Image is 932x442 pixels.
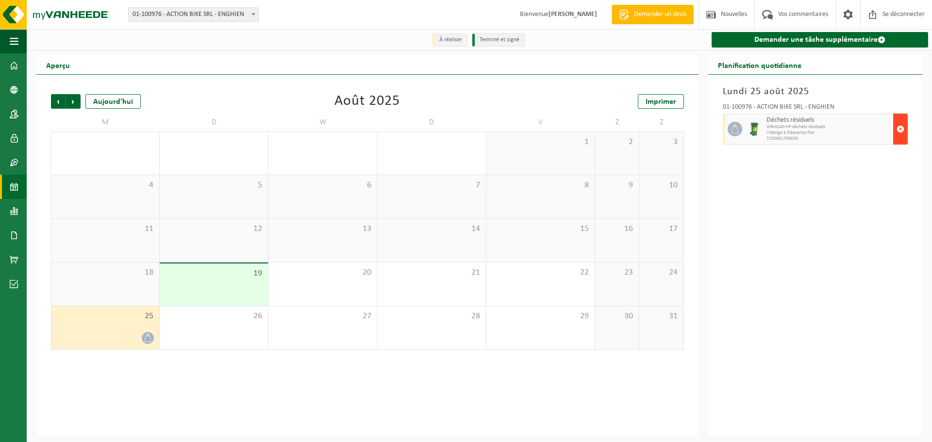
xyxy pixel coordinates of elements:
[429,119,434,127] font: D
[778,11,828,18] font: Vos commentaires
[624,224,633,233] font: 16
[766,116,814,124] font: Déchets résiduels
[669,180,678,190] font: 10
[629,180,633,190] font: 9
[584,137,589,147] font: 1
[766,136,798,141] font: T250001709030
[669,224,678,233] font: 17
[471,268,480,277] font: 21
[253,311,262,321] font: 26
[253,269,262,278] font: 19
[520,11,549,18] font: Bienvenue
[721,11,747,18] font: Nouvelles
[363,224,371,233] font: 13
[766,124,825,130] font: WB-0240-HP déchets résiduels
[212,119,217,127] font: D
[580,224,589,233] font: 15
[133,11,244,18] font: 01-100976 - ACTION BIKE SRL - ENGHIEN
[747,122,762,136] img: WB-0240-HPE-GN-01
[638,94,684,109] a: Imprimer
[624,311,633,321] font: 30
[471,224,480,233] font: 14
[646,98,676,106] font: Imprimer
[129,8,258,21] span: 01-100976 - ACTION BIKE SRL - ENGHIEN
[145,311,153,321] font: 25
[580,268,589,277] font: 22
[723,103,834,111] font: 01-100976 - ACTION BIKE SRL - ENGHIEN
[319,119,327,127] font: W
[766,130,814,135] font: Vidange à fréquence fixe
[128,7,259,22] span: 01-100976 - ACTION BIKE SRL - ENGHIEN
[718,62,801,70] font: Planification quotidienne
[145,268,153,277] font: 18
[712,32,928,48] a: Demander une tâche supplémentaire
[584,180,589,190] font: 8
[549,11,597,18] font: [PERSON_NAME]
[149,180,153,190] font: 4
[439,37,462,43] font: À réaliser
[102,119,109,127] font: M
[669,268,678,277] font: 24
[363,311,371,321] font: 27
[624,268,633,277] font: 23
[580,311,589,321] font: 29
[480,37,519,43] font: Terminé et signé
[258,180,262,190] font: 5
[673,137,678,147] font: 3
[253,224,262,233] font: 12
[334,94,400,109] font: Août 2025
[363,268,371,277] font: 20
[723,87,809,97] font: Lundi 25 août 2025
[367,180,371,190] font: 6
[882,11,925,18] font: Se déconnecter
[471,311,480,321] font: 28
[612,5,694,24] a: Demander un devis
[145,224,153,233] font: 11
[754,36,878,44] font: Demander une tâche supplémentaire
[660,119,664,127] font: Z
[669,311,678,321] font: 31
[476,180,480,190] font: 7
[93,98,133,106] font: Aujourd'hui
[634,11,686,18] font: Demander un devis
[46,62,70,70] font: Aperçu
[538,119,543,127] font: V
[616,119,619,127] font: Z
[629,137,633,147] font: 2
